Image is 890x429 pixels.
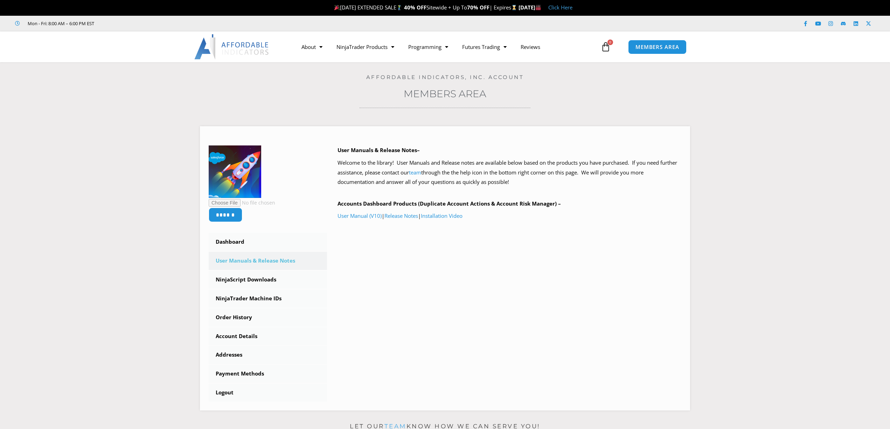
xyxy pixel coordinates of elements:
a: Logout [209,384,327,402]
nav: Account pages [209,233,327,402]
a: NinjaTrader Products [329,39,401,55]
a: Payment Methods [209,365,327,383]
a: NinjaTrader Machine IDs [209,289,327,308]
a: Installation Video [421,212,463,219]
a: Click Here [548,4,572,11]
a: User Manuals & Release Notes [209,252,327,270]
a: Reviews [514,39,547,55]
img: LogoAI | Affordable Indicators – NinjaTrader [194,34,270,59]
img: 🎉 [334,5,340,10]
span: MEMBERS AREA [635,44,679,50]
img: 🏭 [536,5,541,10]
a: Members Area [404,88,486,100]
nav: Menu [294,39,599,55]
a: team [409,169,421,176]
b: Accounts Dashboard Products (Duplicate Account Actions & Account Risk Manager) – [338,200,561,207]
iframe: Customer reviews powered by Trustpilot [104,20,209,27]
a: Futures Trading [455,39,514,55]
a: Account Details [209,327,327,345]
a: NinjaScript Downloads [209,271,327,289]
strong: 70% OFF [467,4,489,11]
a: Release Notes [384,212,418,219]
span: [DATE] EXTENDED SALE Sitewide + Up To | Expires [333,4,518,11]
a: User Manual (V10) [338,212,382,219]
img: 1acc5d9c7e92b2525f255721042a4d1170e4d08d9b53877e09c80ad61e6aa6a5 [209,145,261,198]
a: Dashboard [209,233,327,251]
a: About [294,39,329,55]
img: 🏌️‍♂️ [397,5,402,10]
a: Programming [401,39,455,55]
strong: 40% OFF [404,4,426,11]
span: Mon - Fri: 8:00 AM – 6:00 PM EST [26,19,94,28]
strong: [DATE] [519,4,541,11]
b: User Manuals & Release Notes– [338,146,420,153]
img: ⌛ [512,5,517,10]
span: 0 [607,40,613,45]
a: Affordable Indicators, Inc. Account [366,74,524,80]
a: 0 [590,37,621,57]
p: Welcome to the library! User Manuals and Release notes are available below based on the products ... [338,158,682,187]
a: MEMBERS AREA [628,40,687,54]
a: Addresses [209,346,327,364]
p: | | [338,211,682,221]
a: Order History [209,308,327,327]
